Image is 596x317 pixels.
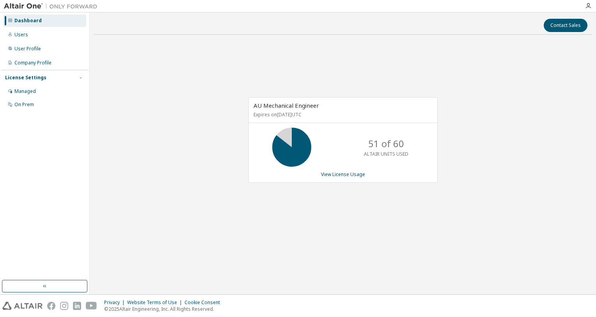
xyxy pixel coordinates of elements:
div: Company Profile [14,60,51,66]
p: 51 of 60 [368,137,404,150]
div: User Profile [14,46,41,52]
p: © 2025 Altair Engineering, Inc. All Rights Reserved. [104,306,225,312]
img: instagram.svg [60,302,68,310]
button: Contact Sales [544,19,587,32]
img: youtube.svg [86,302,97,310]
div: Privacy [104,299,127,306]
div: License Settings [5,75,46,81]
p: ALTAIR UNITS USED [364,151,408,157]
div: Website Terms of Use [127,299,184,306]
a: View License Usage [321,171,365,178]
img: Altair One [4,2,101,10]
span: AU Mechanical Engineer [254,102,319,109]
div: On Prem [14,102,34,108]
img: altair_logo.svg [2,302,43,310]
div: Users [14,32,28,38]
img: facebook.svg [47,302,55,310]
div: Cookie Consent [184,299,225,306]
img: linkedin.svg [73,302,81,310]
p: Expires on [DATE] UTC [254,111,431,118]
div: Managed [14,88,36,94]
div: Dashboard [14,18,42,24]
